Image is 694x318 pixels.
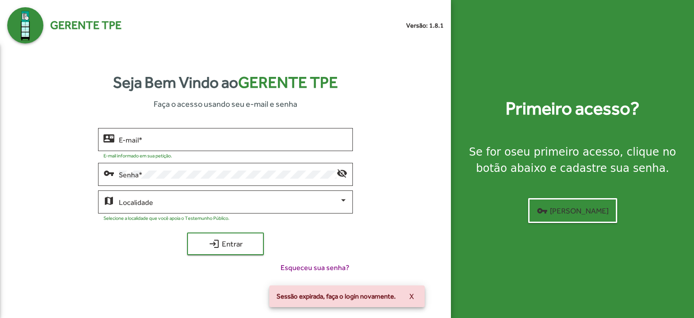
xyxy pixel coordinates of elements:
[103,195,114,206] mat-icon: map
[337,167,347,178] mat-icon: visibility_off
[506,95,639,122] strong: Primeiro acesso?
[281,262,349,273] span: Esqueceu sua senha?
[187,233,264,255] button: Entrar
[103,133,114,143] mat-icon: contact_mail
[238,73,338,91] span: Gerente TPE
[402,288,421,304] button: X
[103,167,114,178] mat-icon: vpn_key
[537,203,609,219] span: [PERSON_NAME]
[103,215,230,221] mat-hint: Selecione a localidade que você apoia o Testemunho Público.
[406,21,444,30] small: Versão: 1.8.1
[511,146,620,158] strong: seu primeiro acesso
[277,292,396,301] span: Sessão expirada, faça o login novamente.
[50,17,122,34] span: Gerente TPE
[154,98,297,110] span: Faça o acesso usando seu e-mail e senha
[113,71,338,95] strong: Seja Bem Vindo ao
[528,198,617,223] button: [PERSON_NAME]
[7,7,43,43] img: Logo Gerente
[195,236,256,252] span: Entrar
[209,238,220,249] mat-icon: login
[103,153,172,158] mat-hint: E-mail informado em sua petição.
[409,288,414,304] span: X
[462,144,683,176] div: Se for o , clique no botão abaixo e cadastre sua senha.
[537,205,548,216] mat-icon: vpn_key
